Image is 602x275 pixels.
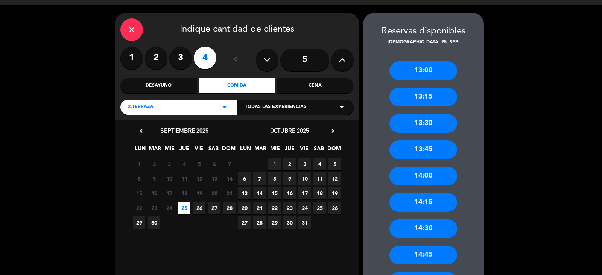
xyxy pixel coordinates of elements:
[223,187,236,199] span: 21
[253,172,266,185] span: 7
[120,47,143,69] label: 1
[298,158,311,170] span: 3
[283,144,296,156] span: JUE
[329,127,337,135] i: chevron_right
[178,158,190,170] span: 4
[223,202,236,214] span: 28
[127,25,136,34] i: close
[220,103,229,112] i: arrow_drop_down
[328,202,341,214] span: 26
[283,158,296,170] span: 2
[208,202,220,214] span: 27
[194,47,216,69] label: 4
[193,144,205,156] span: VIE
[389,88,457,106] div: 13:15
[178,172,190,185] span: 11
[133,158,145,170] span: 1
[133,202,145,214] span: 22
[169,47,192,69] label: 3
[268,202,281,214] span: 22
[254,144,266,156] span: MAR
[238,187,251,199] span: 13
[178,144,190,156] span: JUE
[163,202,175,214] span: 24
[223,172,236,185] span: 14
[222,144,234,156] span: DOM
[224,47,248,73] div: ó
[208,172,220,185] span: 13
[128,103,154,111] span: 2.Terraza
[389,219,457,238] div: 14:30
[133,216,145,229] span: 29
[268,158,281,170] span: 1
[145,47,167,69] label: 2
[389,61,457,80] div: 13:00
[193,202,205,214] span: 26
[389,167,457,185] div: 14:00
[389,193,457,212] div: 14:15
[193,172,205,185] span: 12
[283,216,296,229] span: 30
[239,144,252,156] span: LUN
[163,187,175,199] span: 17
[148,158,160,170] span: 2
[160,127,208,134] span: septiembre 2025
[178,202,190,214] span: 25
[163,144,176,156] span: MIE
[313,144,325,156] span: SAB
[328,187,341,199] span: 19
[269,144,281,156] span: MIE
[193,187,205,199] span: 19
[298,216,311,229] span: 31
[149,144,161,156] span: MAR
[238,216,251,229] span: 27
[283,172,296,185] span: 9
[298,144,310,156] span: VIE
[163,172,175,185] span: 10
[238,172,251,185] span: 6
[238,202,251,214] span: 20
[268,216,281,229] span: 29
[148,187,160,199] span: 16
[207,144,220,156] span: SAB
[283,187,296,199] span: 16
[268,187,281,199] span: 15
[313,158,326,170] span: 4
[283,202,296,214] span: 23
[298,187,311,199] span: 17
[133,172,145,185] span: 8
[245,103,306,111] span: Todas las experiencias
[208,158,220,170] span: 6
[253,202,266,214] span: 21
[120,18,354,41] div: Indique cantidad de clientes
[277,78,353,93] div: Cena
[389,140,457,159] div: 13:45
[268,172,281,185] span: 8
[208,187,220,199] span: 20
[223,158,236,170] span: 7
[389,114,457,133] div: 13:30
[148,216,160,229] span: 30
[148,172,160,185] span: 9
[163,158,175,170] span: 3
[313,202,326,214] span: 25
[120,78,197,93] div: Desayuno
[337,103,346,112] i: arrow_drop_down
[148,202,160,214] span: 23
[313,172,326,185] span: 11
[270,127,309,134] span: octubre 2025
[253,187,266,199] span: 14
[134,144,146,156] span: LUN
[193,158,205,170] span: 5
[178,187,190,199] span: 18
[199,78,275,93] div: Comida
[327,144,340,156] span: DOM
[253,216,266,229] span: 28
[389,246,457,264] div: 14:45
[298,202,311,214] span: 24
[313,187,326,199] span: 18
[137,127,145,135] i: chevron_left
[298,172,311,185] span: 10
[328,172,341,185] span: 12
[363,39,484,46] div: [DEMOGRAPHIC_DATA] 25, sep.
